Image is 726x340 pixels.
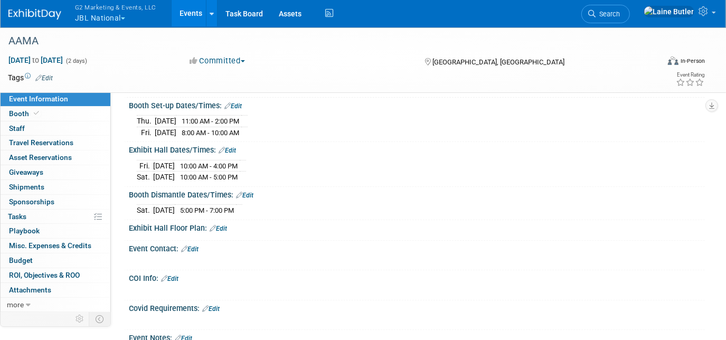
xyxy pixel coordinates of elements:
[9,286,51,294] span: Attachments
[644,6,694,17] img: Laine Butler
[9,241,91,250] span: Misc. Expenses & Credits
[433,58,565,66] span: [GEOGRAPHIC_DATA], [GEOGRAPHIC_DATA]
[9,226,40,235] span: Playbook
[680,57,705,65] div: In-Person
[9,168,43,176] span: Giveaways
[8,72,53,83] td: Tags
[9,138,73,147] span: Travel Reservations
[65,58,87,64] span: (2 days)
[1,107,110,121] a: Booth
[1,121,110,136] a: Staff
[129,98,705,111] div: Booth Set-up Dates/Times:
[1,165,110,180] a: Giveaways
[602,55,705,71] div: Event Format
[9,109,41,118] span: Booth
[137,127,155,138] td: Fri.
[153,172,175,183] td: [DATE]
[153,160,175,172] td: [DATE]
[1,210,110,224] a: Tasks
[180,173,238,181] span: 10:00 AM - 5:00 PM
[161,275,178,282] a: Edit
[1,224,110,238] a: Playbook
[155,116,176,127] td: [DATE]
[8,212,26,221] span: Tasks
[219,147,236,154] a: Edit
[9,256,33,265] span: Budget
[210,225,227,232] a: Edit
[9,124,25,133] span: Staff
[129,187,705,201] div: Booth Dismantle Dates/Times:
[71,312,89,326] td: Personalize Event Tab Strip
[75,2,156,13] span: G2 Marketing & Events, LLC
[8,55,63,65] span: [DATE] [DATE]
[180,206,234,214] span: 5:00 PM - 7:00 PM
[1,180,110,194] a: Shipments
[9,183,44,191] span: Shipments
[1,195,110,209] a: Sponsorships
[5,32,646,51] div: AAMA
[202,305,220,313] a: Edit
[1,268,110,282] a: ROI, Objectives & ROO
[182,117,239,125] span: 11:00 AM - 2:00 PM
[9,153,72,162] span: Asset Reservations
[668,56,678,65] img: Format-Inperson.png
[224,102,242,110] a: Edit
[186,55,249,67] button: Committed
[181,245,199,253] a: Edit
[1,239,110,253] a: Misc. Expenses & Credits
[1,298,110,312] a: more
[34,110,39,116] i: Booth reservation complete
[155,127,176,138] td: [DATE]
[581,5,630,23] a: Search
[180,162,238,170] span: 10:00 AM - 4:00 PM
[1,92,110,106] a: Event Information
[596,10,620,18] span: Search
[153,205,175,216] td: [DATE]
[1,136,110,150] a: Travel Reservations
[129,220,705,234] div: Exhibit Hall Floor Plan:
[137,172,153,183] td: Sat.
[129,270,705,284] div: COI Info:
[129,142,705,156] div: Exhibit Hall Dates/Times:
[137,160,153,172] td: Fri.
[9,271,80,279] span: ROI, Objectives & ROO
[35,74,53,82] a: Edit
[7,300,24,309] span: more
[89,312,111,326] td: Toggle Event Tabs
[31,56,41,64] span: to
[1,150,110,165] a: Asset Reservations
[1,253,110,268] a: Budget
[129,300,705,314] div: Covid Requirements:
[129,241,705,254] div: Event Contact:
[1,283,110,297] a: Attachments
[182,129,239,137] span: 8:00 AM - 10:00 AM
[9,95,68,103] span: Event Information
[9,197,54,206] span: Sponsorships
[676,72,704,78] div: Event Rating
[137,205,153,216] td: Sat.
[236,192,253,199] a: Edit
[137,116,155,127] td: Thu.
[8,9,61,20] img: ExhibitDay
